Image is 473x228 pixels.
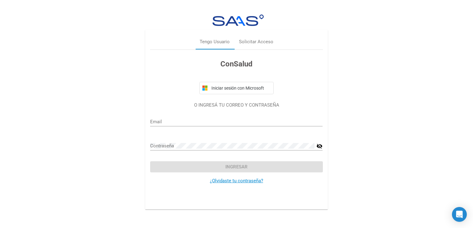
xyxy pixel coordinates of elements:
[452,207,467,222] div: Open Intercom Messenger
[225,164,248,170] span: Ingresar
[200,39,230,46] div: Tengo Usuario
[199,82,274,94] button: Iniciar sesión con Microsoft
[316,142,323,150] mat-icon: visibility_off
[150,161,323,172] button: Ingresar
[150,58,323,70] h3: ConSalud
[150,102,323,109] p: O INGRESÁ TU CORREO Y CONTRASEÑA
[210,178,263,184] a: ¿Olvidaste tu contraseña?
[210,86,271,91] span: Iniciar sesión con Microsoft
[239,39,273,46] div: Solicitar Acceso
